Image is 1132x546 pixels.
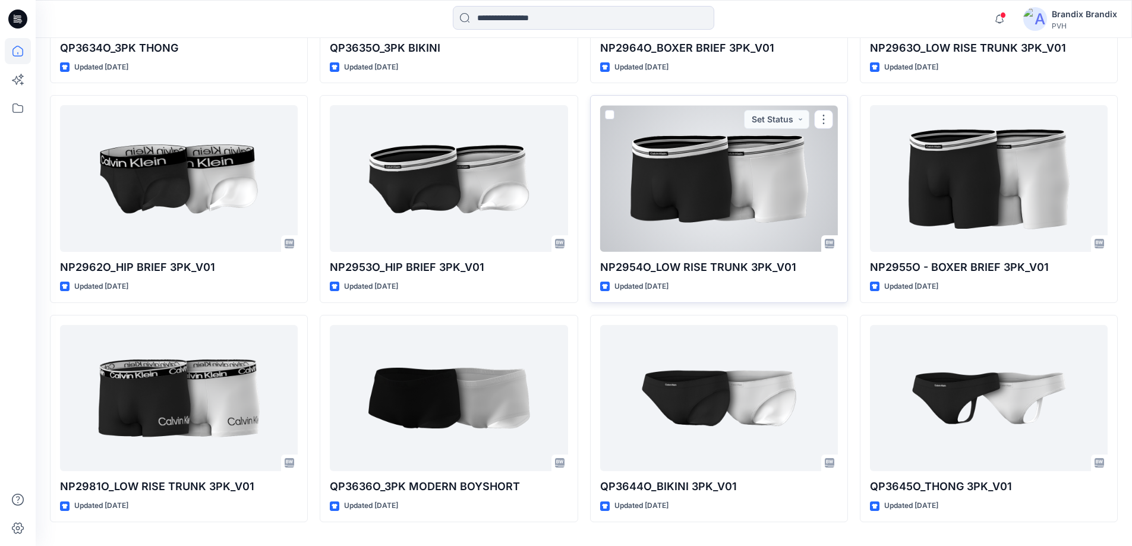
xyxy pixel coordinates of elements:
a: QP3645O_THONG 3PK_V01 [870,325,1108,472]
p: NP2963O_LOW RISE TRUNK 3PK_V01 [870,40,1108,56]
p: Updated [DATE] [74,500,128,512]
p: NP2955O - BOXER BRIEF 3PK_V01 [870,259,1108,276]
p: Updated [DATE] [344,280,398,293]
p: Updated [DATE] [614,280,669,293]
p: QP3635O_3PK BIKINI [330,40,567,56]
p: QP3636O_3PK MODERN BOYSHORT [330,478,567,495]
p: Updated [DATE] [614,500,669,512]
p: NP2981O_LOW RISE TRUNK 3PK_V01 [60,478,298,495]
p: QP3644O_BIKINI 3PK_V01 [600,478,838,495]
div: Brandix Brandix [1052,7,1117,21]
a: QP3636O_3PK MODERN BOYSHORT [330,325,567,472]
p: Updated [DATE] [74,61,128,74]
a: NP2962O_HIP BRIEF 3PK_V01 [60,105,298,252]
p: Updated [DATE] [884,500,938,512]
a: NP2955O - BOXER BRIEF 3PK_V01 [870,105,1108,252]
p: Updated [DATE] [614,61,669,74]
p: NP2964O_BOXER BRIEF 3PK_V01 [600,40,838,56]
p: Updated [DATE] [344,500,398,512]
p: Updated [DATE] [74,280,128,293]
p: Updated [DATE] [884,61,938,74]
p: QP3645O_THONG 3PK_V01 [870,478,1108,495]
p: NP2953O_HIP BRIEF 3PK_V01 [330,259,567,276]
a: QP3644O_BIKINI 3PK_V01 [600,325,838,472]
a: NP2981O_LOW RISE TRUNK 3PK_V01 [60,325,298,472]
div: PVH [1052,21,1117,30]
p: Updated [DATE] [344,61,398,74]
a: NP2953O_HIP BRIEF 3PK_V01 [330,105,567,252]
p: NP2954O_LOW RISE TRUNK 3PK_V01 [600,259,838,276]
img: avatar [1023,7,1047,31]
a: NP2954O_LOW RISE TRUNK 3PK_V01 [600,105,838,252]
p: Updated [DATE] [884,280,938,293]
p: NP2962O_HIP BRIEF 3PK_V01 [60,259,298,276]
p: QP3634O_3PK THONG [60,40,298,56]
